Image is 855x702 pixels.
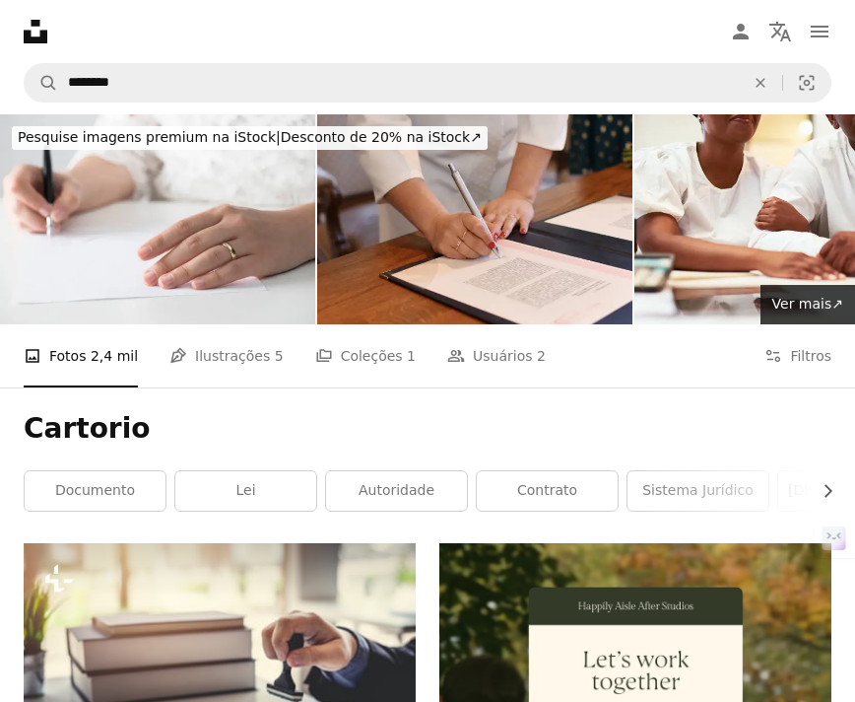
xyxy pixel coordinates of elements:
[24,411,831,447] h1: Cartorio
[760,285,855,324] a: Ver mais↗
[18,129,482,145] span: Desconto de 20% na iStock ↗
[477,471,618,511] a: contrato
[810,471,831,511] button: rolar lista para a direita
[18,129,281,145] span: Pesquise imagens premium na iStock |
[721,12,760,51] a: Entrar / Cadastrar-se
[24,20,47,43] a: Início — Unsplash
[760,12,800,51] button: Idioma
[275,345,284,367] span: 5
[447,324,546,387] a: Usuários 2
[24,665,416,682] a: Carimbo de empresário com carimbo aprovado em documento de contrato.
[407,345,416,367] span: 1
[764,324,831,387] button: Filtros
[175,471,316,511] a: lei
[25,471,165,511] a: documento
[317,114,632,324] img: A noiva assina os documentos de registro de casamento
[783,64,830,102] button: Pesquisa visual
[315,324,416,387] a: Coleções 1
[24,63,831,103] form: Pesquise conteúdo visual em todo o site
[25,64,58,102] button: Pesquise na Unsplash
[800,12,839,51] button: Menu
[627,471,768,511] a: sistema jurídico
[537,345,546,367] span: 2
[786,256,855,446] a: Próximo
[326,471,467,511] a: autoridade
[169,324,284,387] a: Ilustrações 5
[772,296,843,312] span: Ver mais ↗
[739,64,782,102] button: Limpar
